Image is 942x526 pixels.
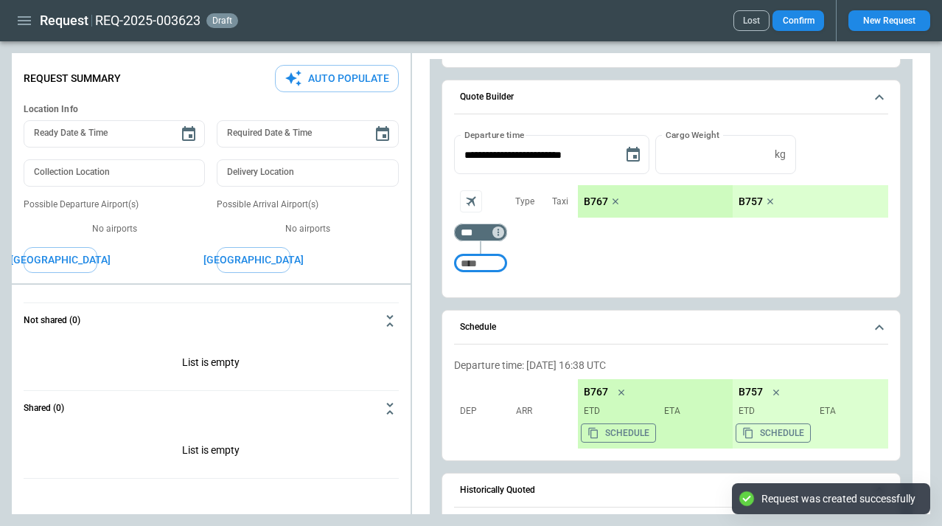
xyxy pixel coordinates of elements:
[515,195,534,208] p: Type
[578,185,888,218] div: scrollable content
[454,135,888,280] div: Quote Builder
[739,195,763,208] p: B757
[209,15,235,26] span: draft
[24,316,80,325] h6: Not shared (0)
[40,12,88,30] h1: Request
[581,423,656,443] button: Copy the aircraft schedule to your clipboard
[454,474,888,508] button: Historically Quoted
[454,224,507,241] div: Too short
[460,92,514,102] h6: Quote Builder
[454,311,888,345] button: Schedule
[658,405,727,418] p: ETA
[368,120,397,149] button: Choose date
[24,339,399,390] div: Not shared (0)
[618,140,648,170] button: Choose date, selected date is Aug 28, 2025
[217,223,398,235] p: No airports
[814,405,882,418] p: ETA
[772,10,824,31] button: Confirm
[454,353,888,454] div: Schedule
[578,379,888,449] div: scrollable content
[460,190,482,212] span: Aircraft selection
[95,12,200,30] h2: REQ-2025-003623
[454,80,888,114] button: Quote Builder
[24,72,121,85] p: Request Summary
[24,104,399,115] h6: Location Info
[174,120,203,149] button: Choose date
[775,148,786,161] p: kg
[516,405,568,418] p: Arr
[460,322,496,332] h6: Schedule
[275,65,399,92] button: Auto Populate
[460,405,512,418] p: Dep
[584,405,652,418] p: ETD
[666,128,719,141] label: Cargo Weight
[24,247,97,273] button: [GEOGRAPHIC_DATA]
[848,10,930,31] button: New Request
[24,198,205,211] p: Possible Departure Airport(s)
[733,10,770,31] button: Lost
[24,404,64,413] h6: Shared (0)
[217,247,290,273] button: [GEOGRAPHIC_DATA]
[217,198,398,211] p: Possible Arrival Airport(s)
[584,386,608,398] p: B767
[552,195,568,208] p: Taxi
[24,391,399,426] button: Shared (0)
[739,405,807,418] p: ETD
[24,303,399,339] button: Not shared (0)
[24,223,205,235] p: No airports
[24,426,399,478] div: Not shared (0)
[761,492,915,505] div: Request was created successfully
[464,128,525,141] label: Departure time
[454,359,888,372] p: Departure time: [DATE] 16:38 UTC
[739,386,763,398] p: B757
[24,339,399,390] p: List is empty
[460,485,535,495] h6: Historically Quoted
[584,195,608,208] p: B767
[736,423,811,443] button: Copy the aircraft schedule to your clipboard
[454,255,507,272] div: Too short
[24,426,399,478] p: List is empty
